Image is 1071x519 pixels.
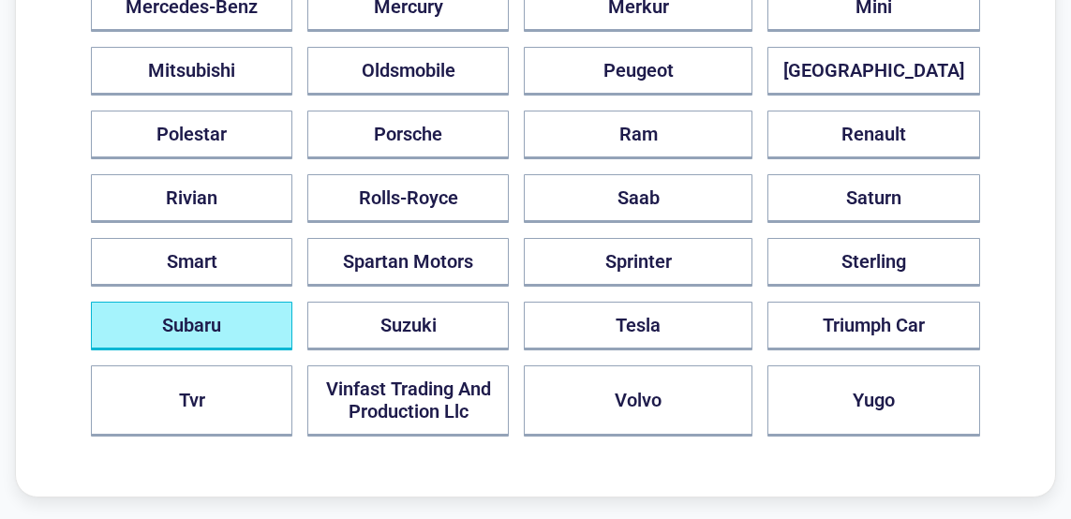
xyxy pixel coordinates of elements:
button: Smart [91,238,292,287]
button: Sprinter [524,238,752,287]
button: Yugo [767,365,980,437]
button: Porsche [307,111,509,159]
button: Oldsmobile [307,47,509,96]
button: Subaru [91,302,292,350]
button: Tvr [91,365,292,437]
button: Volvo [524,365,752,437]
button: Peugeot [524,47,752,96]
button: Renault [767,111,980,159]
button: Mitsubishi [91,47,292,96]
button: Saab [524,174,752,223]
button: [GEOGRAPHIC_DATA] [767,47,980,96]
button: Sterling [767,238,980,287]
button: Suzuki [307,302,509,350]
button: Rivian [91,174,292,223]
button: Rolls-Royce [307,174,509,223]
button: Ram [524,111,752,159]
button: Tesla [524,302,752,350]
button: Triumph Car [767,302,980,350]
button: Saturn [767,174,980,223]
button: Polestar [91,111,292,159]
button: Vinfast Trading And Production Llc [307,365,509,437]
button: Spartan Motors [307,238,509,287]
